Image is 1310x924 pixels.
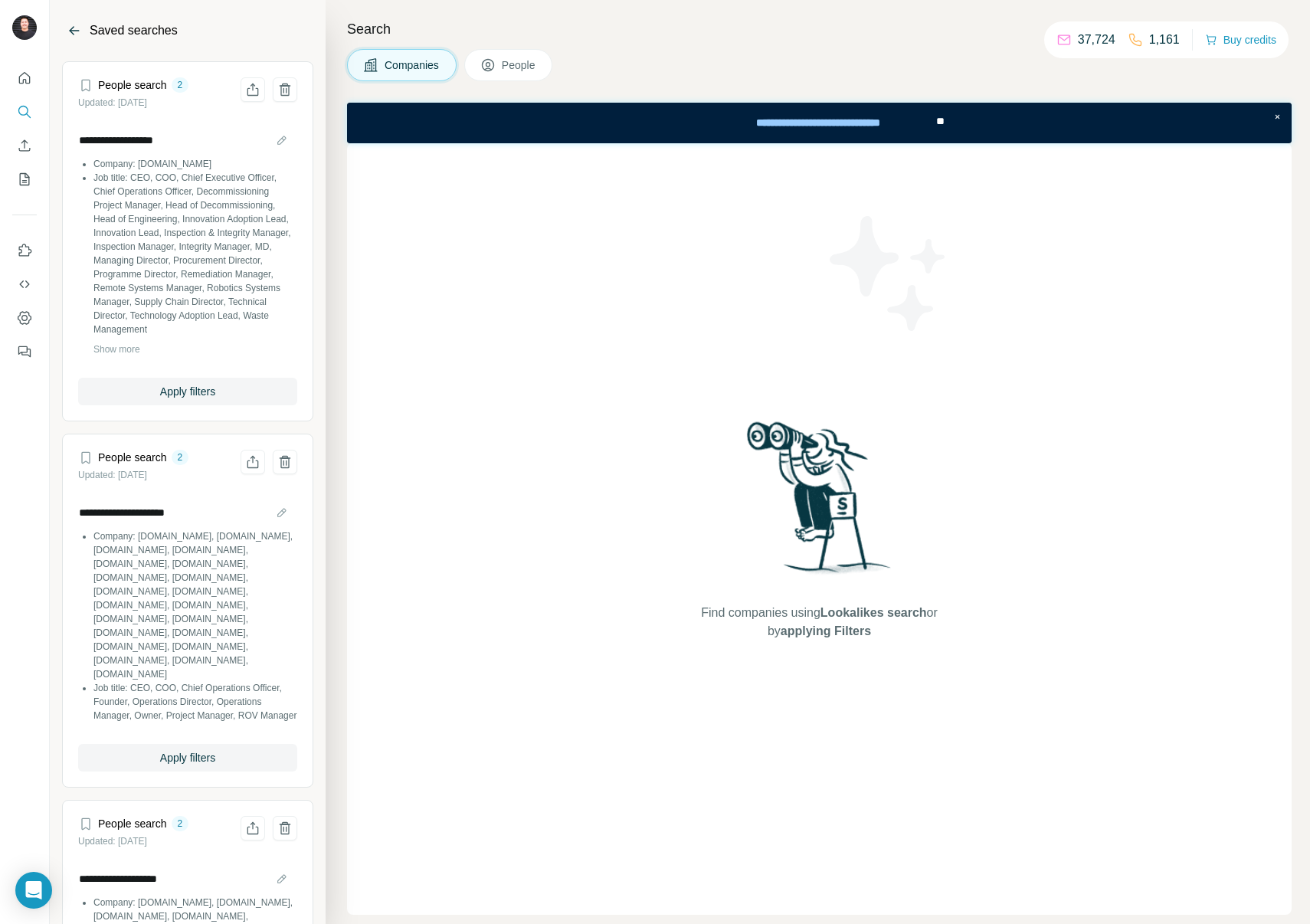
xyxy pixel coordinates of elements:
[273,816,297,840] button: Delete saved search
[98,450,167,465] h4: People search
[820,205,958,342] img: Surfe Illustration - Stars
[12,338,37,365] button: Feedback
[78,378,297,405] button: Apply filters
[1149,31,1180,49] p: 1,161
[93,171,297,336] li: Job title: CEO, COO, Chief Executive Officer, Chief Operations Officer, Decommissioning Project M...
[740,418,899,588] img: Surfe Illustration - Woman searching with binoculars
[78,502,297,523] input: Search name
[93,529,297,681] li: Company: [DOMAIN_NAME], [DOMAIN_NAME], [DOMAIN_NAME], [DOMAIN_NAME], [DOMAIN_NAME], [DOMAIN_NAME]...
[15,872,52,909] div: Open Intercom Messenger
[98,77,167,93] h4: People search
[78,97,147,108] small: Updated: [DATE]
[98,816,167,831] h4: People search
[78,836,147,847] small: Updated: [DATE]
[273,77,297,102] button: Delete saved search
[241,77,265,102] button: Share filters
[78,129,297,151] input: Search name
[273,450,297,474] button: Delete saved search
[502,57,537,73] span: People
[78,868,297,890] input: Search name
[12,165,37,193] button: My lists
[1205,29,1276,51] button: Buy credits
[93,157,297,171] li: Company: [DOMAIN_NAME]
[12,270,37,298] button: Use Surfe API
[241,450,265,474] button: Share filters
[93,681,297,722] li: Job title: CEO, COO, Chief Operations Officer, Founder, Operations Director, Operations Manager, ...
[12,132,37,159] button: Enrich CSV
[172,817,189,831] div: 2
[12,98,37,126] button: Search
[1078,31,1115,49] p: 37,724
[12,15,37,40] img: Avatar
[347,103,1292,143] iframe: Banner
[93,342,140,356] button: Show more
[90,21,178,40] h2: Saved searches
[172,78,189,92] div: 2
[241,816,265,840] button: Share filters
[78,470,147,480] small: Updated: [DATE]
[160,750,215,765] span: Apply filters
[385,57,440,73] span: Companies
[62,18,87,43] button: Back
[12,237,37,264] button: Use Surfe on LinkedIn
[347,18,1292,40] h4: Search
[12,304,37,332] button: Dashboard
[820,606,927,619] span: Lookalikes search
[78,744,297,772] button: Apply filters
[172,451,189,464] div: 2
[781,624,871,637] span: applying Filters
[696,604,942,641] span: Find companies using or by
[160,384,215,399] span: Apply filters
[12,64,37,92] button: Quick start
